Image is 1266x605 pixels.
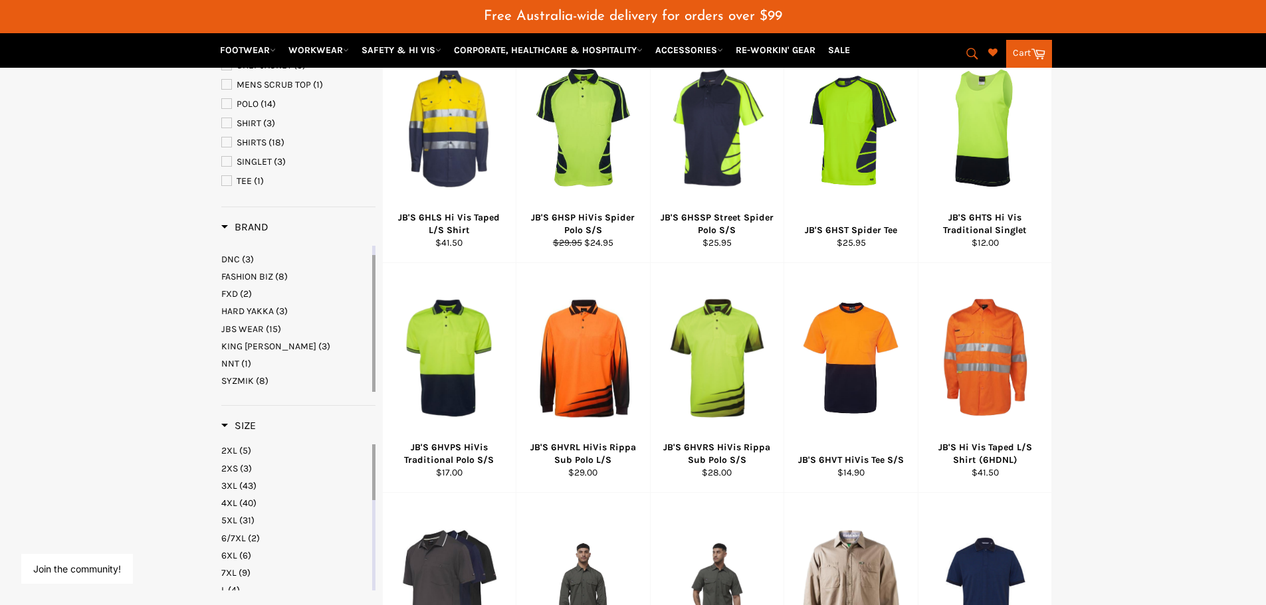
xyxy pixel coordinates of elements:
[221,135,375,150] a: SHIRTS
[221,567,237,578] span: 7XL
[221,305,369,317] a: HARD YAKKA
[221,340,369,353] a: KING GEE
[268,137,284,148] span: (18)
[283,39,354,62] a: WORKWEAR
[239,567,251,578] span: (9)
[221,253,369,266] a: DNC
[221,97,375,112] a: POLO
[1006,40,1052,68] a: Cart
[516,263,650,493] a: JB'S 6HVRL HiVis Rippa Sub Polo L/SJB'S 6HVRL HiVis Rippa Sub Polo L/S$29.00
[221,497,369,509] a: 4XL
[221,550,237,561] span: 6XL
[254,175,264,187] span: (1)
[221,358,239,369] span: NNT
[525,441,642,467] div: JB'S 6HVRL HiVis Rippa Sub Polo L/S
[221,515,237,526] span: 5XL
[221,220,268,233] span: Brand
[221,462,369,475] a: 2XS
[237,98,259,110] span: POLO
[730,39,821,62] a: RE-WORKIN' GEAR
[221,444,369,457] a: 2XL
[237,175,252,187] span: TEE
[221,514,369,527] a: 5XL
[221,445,237,456] span: 2XL
[382,263,516,493] a: JB'S 6HVPS HiVis Traditional Polo S/SJB'S 6HVPS HiVis Traditional Polo S/S$17.00
[221,584,369,596] a: L
[650,39,728,62] a: ACCESSORIES
[221,220,268,234] h3: Brand
[221,419,256,432] h3: Size
[275,271,288,282] span: (8)
[793,224,910,236] div: JB'S 6HST Spider Tee
[276,305,288,317] span: (3)
[926,211,1043,237] div: JB'S 6HTS Hi Vis Traditional Singlet
[650,263,784,493] a: JB'S 6HVRS HiVis Rippa Sub Polo S/SJB'S 6HVRS HiVis Rippa Sub Polo S/S$28.00
[221,174,375,189] a: TEE
[221,566,369,579] a: 7XL
[221,288,238,300] span: FXD
[356,39,447,62] a: SAFETY & HI VIS
[449,39,648,62] a: CORPORATE, HEALTHCARE & HOSPITALITY
[484,9,782,23] span: Free Australia-wide delivery for orders over $99
[237,137,266,148] span: SHIRTS
[239,497,257,509] span: (40)
[239,480,257,491] span: (43)
[391,211,508,237] div: JB'S 6HLS Hi Vis Taped L/S Shirt
[248,533,260,544] span: (2)
[261,98,276,110] span: (14)
[221,533,246,544] span: 6/7XL
[221,323,369,335] a: JBS WEAR
[318,341,330,352] span: (3)
[659,211,776,237] div: JB'S 6HSSP Street Spider Polo S/S
[221,375,369,387] a: SYZMIK
[221,375,254,387] span: SYZMIK
[33,563,121,574] button: Join the community!
[221,288,369,300] a: FXD
[918,263,1052,493] a: JB'S Hi Vis Taped L/S Shirt (6HDNL)JB'S Hi Vis Taped L/S Shirt (6HDNL)$41.50
[256,375,268,387] span: (8)
[221,549,369,562] a: 6XL
[221,254,240,265] span: DNC
[221,584,226,596] span: L
[525,211,642,237] div: JB'S 6HSP HiVis Spider Polo S/S
[263,118,275,129] span: (3)
[215,39,281,62] a: FOOTWEAR
[221,155,375,169] a: SINGLET
[391,441,508,467] div: JB'S 6HVPS HiVis Traditional Polo S/S
[237,156,272,167] span: SINGLET
[266,323,281,335] span: (15)
[242,254,254,265] span: (3)
[239,515,255,526] span: (31)
[650,33,784,263] a: JB'S 6HSSP Street Spider Polo S/SJB'S 6HSSP Street Spider Polo S/S$25.95
[239,445,251,456] span: (5)
[240,463,252,474] span: (3)
[516,33,650,263] a: JB'S 6HSP HiVis Spider Polo S/SJB'S 6HSP HiVis Spider Polo S/S$29.95 $24.95
[313,79,323,90] span: (1)
[221,479,369,492] a: 3XL
[784,33,918,263] a: JB'S 6HST Spider TeeJB'S 6HST Spider Tee$25.95
[274,156,286,167] span: (3)
[918,33,1052,263] a: JB'S 6HTS Hi Vis Traditional SingletJB'S 6HTS Hi Vis Traditional Singlet$12.00
[221,305,274,317] span: HARD YAKKA
[382,33,516,263] a: JB'S 6HLS Hi Vis Taped L/S ShirtJB'S 6HLS Hi Vis Taped L/S Shirt$41.50
[240,288,252,300] span: (2)
[237,79,311,90] span: MENS SCRUB TOP
[926,441,1043,467] div: JB'S Hi Vis Taped L/S Shirt (6HDNL)
[221,480,237,491] span: 3XL
[221,463,238,474] span: 2XS
[228,584,240,596] span: (4)
[221,497,237,509] span: 4XL
[784,263,918,493] a: JB'S 6HVT HiVis Tee S/SJB'S 6HVT HiVis Tee S/S$14.90
[659,441,776,467] div: JB'S 6HVRS HiVis Rippa Sub Polo S/S
[239,550,251,561] span: (6)
[221,419,256,432] span: Size
[823,39,855,62] a: SALE
[793,454,910,466] div: JB'S 6HVT HiVis Tee S/S
[221,271,273,282] span: FASHION BIZ
[221,78,375,92] a: MENS SCRUB TOP
[237,118,261,129] span: SHIRT
[221,341,316,352] span: KING [PERSON_NAME]
[221,116,375,131] a: SHIRT
[221,357,369,370] a: NNT
[221,532,369,545] a: 6/7XL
